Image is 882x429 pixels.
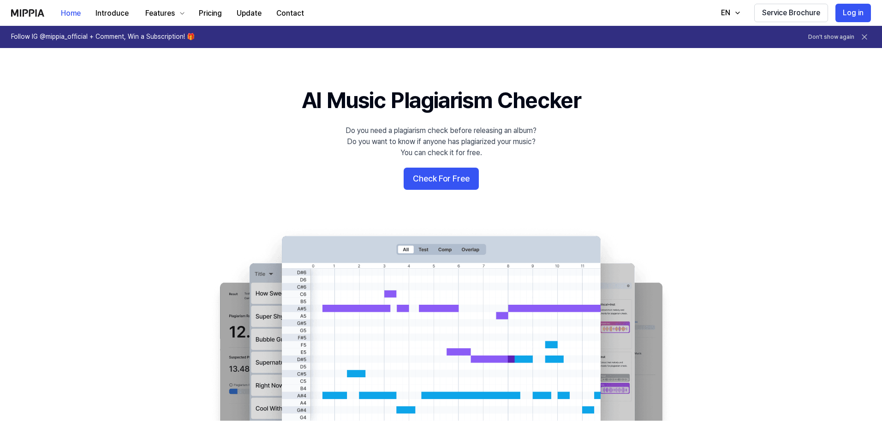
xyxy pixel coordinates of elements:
[143,8,177,19] div: Features
[136,4,191,23] button: Features
[712,4,747,22] button: EN
[191,4,229,23] button: Pricing
[404,168,479,190] button: Check For Free
[754,4,828,22] button: Service Brochure
[269,4,311,23] button: Contact
[11,32,195,42] h1: Follow IG @mippia_official + Comment, Win a Subscription! 🎁
[201,227,681,421] img: main Image
[88,4,136,23] button: Introduce
[229,0,269,26] a: Update
[229,4,269,23] button: Update
[346,125,536,158] div: Do you need a plagiarism check before releasing an album? Do you want to know if anyone has plagi...
[808,33,854,41] button: Don't show again
[719,7,732,18] div: EN
[11,9,44,17] img: logo
[54,0,88,26] a: Home
[835,4,871,22] button: Log in
[54,4,88,23] button: Home
[302,85,581,116] h1: AI Music Plagiarism Checker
